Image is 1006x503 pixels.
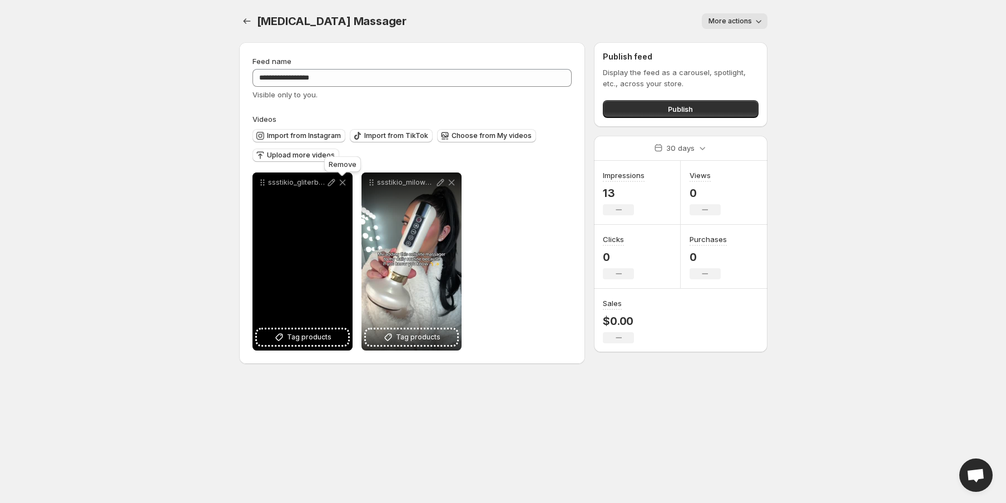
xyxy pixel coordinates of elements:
button: Import from Instagram [252,129,345,142]
p: $0.00 [603,314,634,328]
span: Tag products [396,332,440,343]
p: ssstikio_gliterbenefit_1745351208999 [268,178,326,187]
button: Choose from My videos [437,129,536,142]
button: Import from TikTok [350,129,433,142]
p: 0 [690,250,727,264]
span: Feed name [252,57,291,66]
h3: Views [690,170,711,181]
p: 13 [603,186,645,200]
span: Import from Instagram [267,131,341,140]
button: Tag products [366,329,457,345]
button: Publish [603,100,758,118]
p: 0 [690,186,721,200]
span: Tag products [287,332,331,343]
button: Upload more videos [252,149,339,162]
button: Settings [239,13,255,29]
button: Tag products [257,329,348,345]
h3: Impressions [603,170,645,181]
p: Display the feed as a carousel, spotlight, etc., across your store. [603,67,758,89]
span: Upload more videos [267,151,335,160]
p: 30 days [666,142,695,154]
div: ssstikio_milowus_1745351260393Tag products [361,172,462,351]
span: Import from TikTok [364,131,428,140]
span: Visible only to you. [252,90,318,99]
button: More actions [702,13,767,29]
h3: Sales [603,298,622,309]
span: Choose from My videos [452,131,532,140]
p: ssstikio_milowus_1745351260393 [377,178,435,187]
h3: Clicks [603,234,624,245]
span: Videos [252,115,276,124]
span: More actions [708,17,752,26]
p: 0 [603,250,634,264]
a: Open chat [959,458,993,492]
span: Publish [668,103,693,115]
span: [MEDICAL_DATA] Massager [257,14,407,28]
div: ssstikio_gliterbenefit_1745351208999Tag products [252,172,353,351]
h2: Publish feed [603,51,758,62]
h3: Purchases [690,234,727,245]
